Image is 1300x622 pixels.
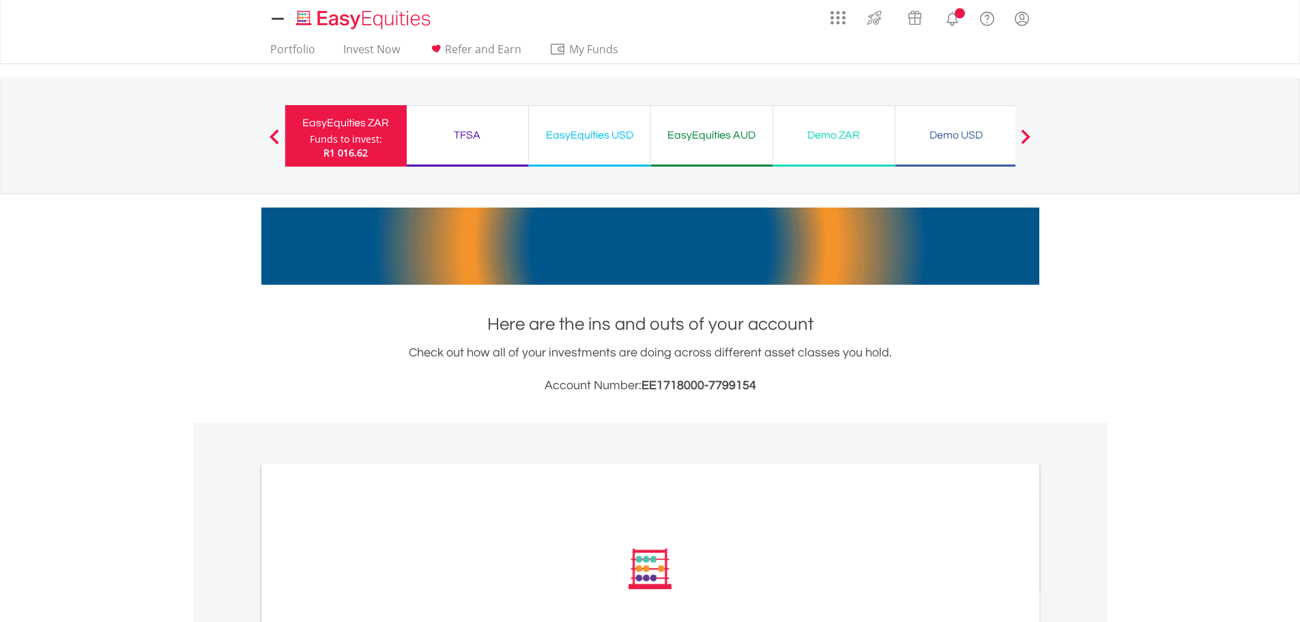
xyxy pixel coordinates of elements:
div: TFSA [415,126,520,145]
span: R1 016.62 [323,146,368,159]
img: EasyEquities_Logo.png [293,8,436,31]
a: Vouchers [895,3,935,29]
a: Invest Now [338,42,405,63]
h1: Here are the ins and outs of your account [261,312,1039,337]
div: Check out how all of your investments are doing across different asset classes you hold. [261,343,1039,395]
div: EasyEquities USD [537,126,642,145]
img: thrive-v2.svg [863,7,886,29]
img: vouchers-v2.svg [904,7,926,29]
div: Demo ZAR [781,126,886,145]
div: EasyEquities ZAR [293,113,399,132]
span: My Funds [549,40,639,58]
img: grid-menu-icon.svg [830,10,846,25]
span: Refer and Earn [445,42,521,57]
img: EasyMortage Promotion Banner [261,208,1039,285]
a: Notifications [935,3,970,31]
div: EasyEquities AUD [659,126,764,145]
button: Next [1012,136,1039,150]
a: Home page [291,3,436,31]
a: AppsGrid [822,3,854,25]
a: Refer and Earn [422,42,527,63]
a: Portfolio [265,42,321,63]
h3: Account Number: [261,376,1039,395]
div: Demo USD [904,126,1009,145]
button: Previous [261,136,288,150]
a: FAQ's and Support [970,3,1005,31]
span: EE1718000-7799154 [641,379,756,392]
a: My Profile [1005,3,1039,33]
div: Funds to invest: [310,132,382,146]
